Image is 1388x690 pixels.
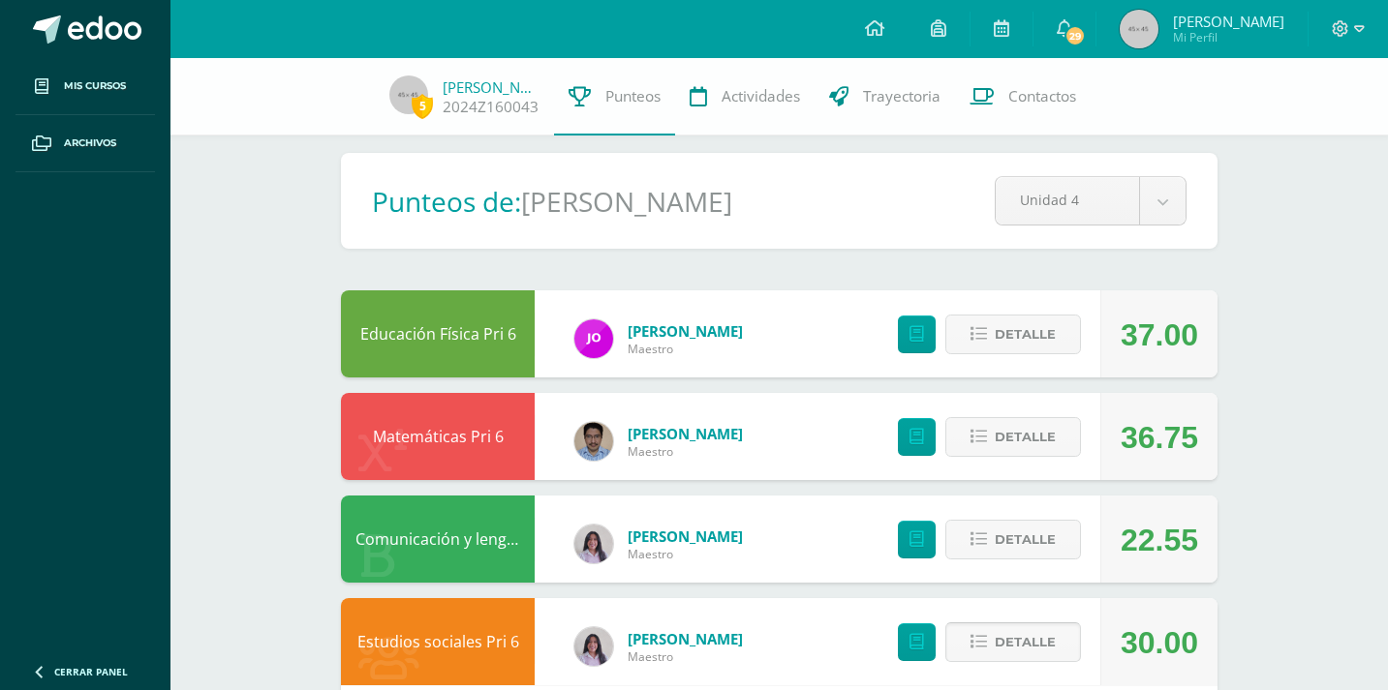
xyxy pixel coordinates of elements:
img: 45x45 [389,75,428,114]
span: Maestro [628,648,743,665]
span: Trayectoria [863,86,941,106]
h1: Punteos de: [372,183,521,220]
span: Maestro [628,341,743,357]
span: 5 [412,94,433,118]
div: 37.00 [1121,291,1198,378]
a: Punteos [554,58,675,135]
img: e031f1178ce3e21be6f285ecbb368d33.png [574,525,613,563]
span: Punteos [605,86,661,106]
span: Archivos [64,135,116,151]
span: Cerrar panel [54,665,128,678]
span: Unidad 4 [1020,177,1115,223]
a: [PERSON_NAME] [628,526,743,546]
button: Detalle [945,622,1081,662]
a: Trayectoria [815,58,955,135]
div: Educación Física Pri 6 [341,290,535,377]
a: Mis cursos [15,58,155,115]
a: [PERSON_NAME] [628,321,743,341]
img: 61c80e80df24ea3ba026d8d8b650fd7e.png [574,319,613,358]
img: 183d03328e61c7e8ae64f8e4a7cfdcef.png [574,422,613,461]
span: Maestro [628,546,743,562]
span: Maestro [628,443,743,460]
span: Detalle [995,522,1056,557]
img: e031f1178ce3e21be6f285ecbb368d33.png [574,627,613,666]
a: Archivos [15,115,155,172]
a: 2024Z160043 [443,97,539,117]
div: 30.00 [1121,599,1198,686]
div: 22.55 [1121,496,1198,584]
div: Estudios sociales Pri 6 [341,598,535,685]
img: 45x45 [1120,10,1158,48]
span: Contactos [1008,86,1076,106]
div: Comunicación y lenguaje Pri 6 [341,495,535,583]
a: [PERSON_NAME] [443,77,540,97]
span: Detalle [995,316,1056,352]
a: [PERSON_NAME] [628,424,743,443]
span: [PERSON_NAME] [1173,12,1284,31]
div: 36.75 [1121,394,1198,481]
h1: [PERSON_NAME] [521,183,732,220]
span: Detalle [995,419,1056,455]
a: Unidad 4 [996,177,1186,225]
button: Detalle [945,520,1081,559]
span: 29 [1064,25,1086,46]
div: Matemáticas Pri 6 [341,393,535,480]
span: Mis cursos [64,78,126,94]
a: [PERSON_NAME] [628,629,743,648]
a: Contactos [955,58,1091,135]
a: Actividades [675,58,815,135]
button: Detalle [945,417,1081,457]
span: Detalle [995,624,1056,660]
button: Detalle [945,315,1081,354]
span: Mi Perfil [1173,29,1284,45]
span: Actividades [722,86,800,106]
